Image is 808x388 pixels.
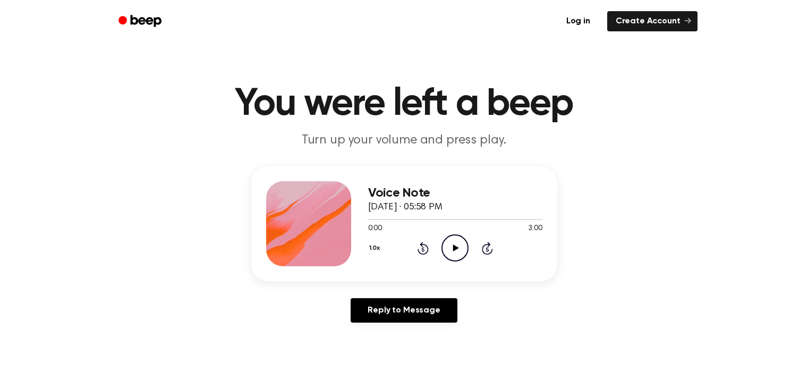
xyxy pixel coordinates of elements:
a: Beep [111,11,171,32]
h3: Voice Note [368,186,542,200]
h1: You were left a beep [132,85,676,123]
span: [DATE] · 05:58 PM [368,203,443,212]
span: 3:00 [528,223,542,234]
a: Log in [556,9,601,33]
p: Turn up your volume and press play. [200,132,608,149]
span: 0:00 [368,223,382,234]
a: Reply to Message [351,298,457,323]
button: 1.0x [368,239,384,257]
a: Create Account [607,11,698,31]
